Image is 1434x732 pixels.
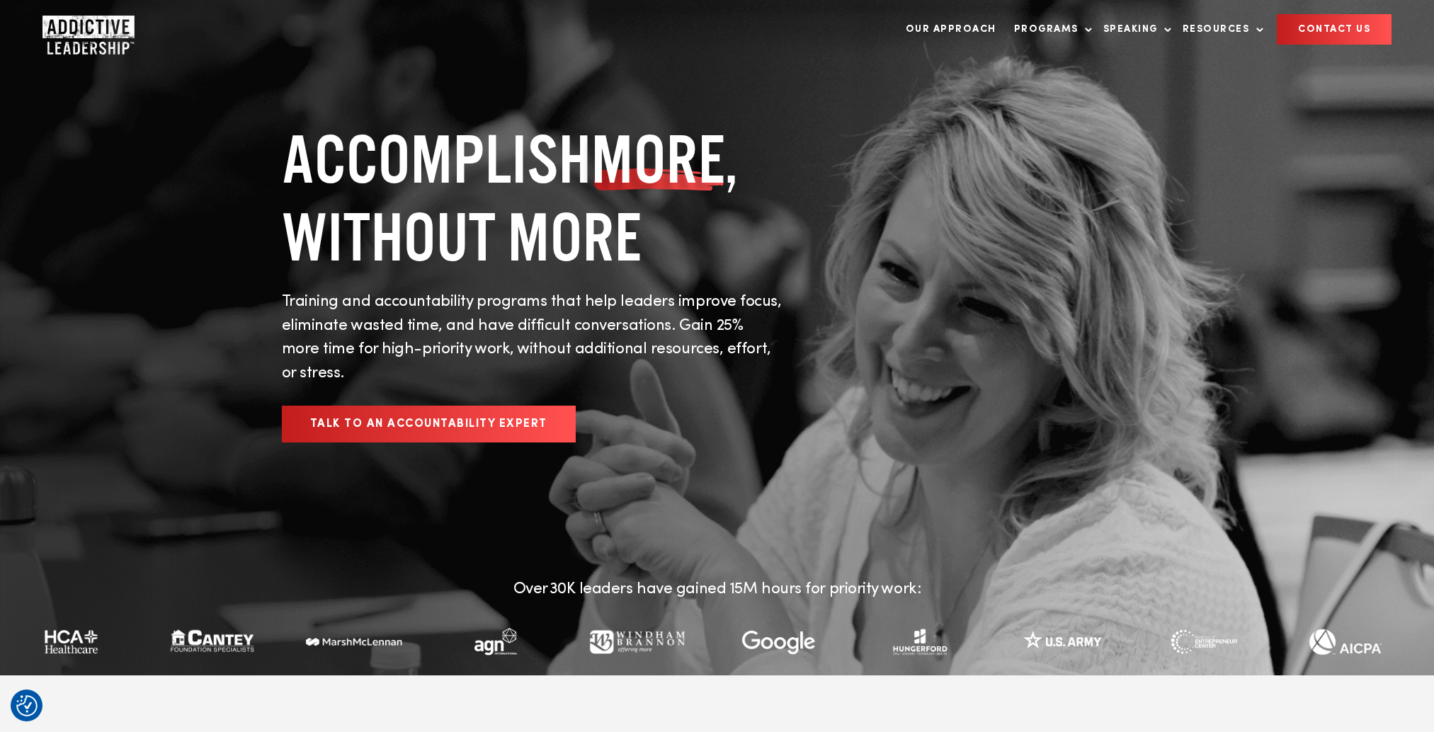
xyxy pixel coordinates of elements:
[899,15,1003,44] a: Our Approach
[1096,15,1172,44] a: Speaking
[282,290,785,385] p: Training and accountability programs that help leaders improve focus, eliminate wasted time, and ...
[310,418,547,429] span: Talk to an Accountability Expert
[591,120,725,198] span: MORE
[16,695,38,716] img: Revisit consent button
[282,120,785,276] h1: ACCOMPLISH , WITHOUT MORE
[282,405,576,442] a: Talk to an Accountability Expert
[42,16,127,44] a: Home
[16,695,38,716] button: Consent Preferences
[1176,15,1264,44] a: Resources
[1007,15,1093,44] a: Programs
[1277,14,1392,45] a: CONTACT US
